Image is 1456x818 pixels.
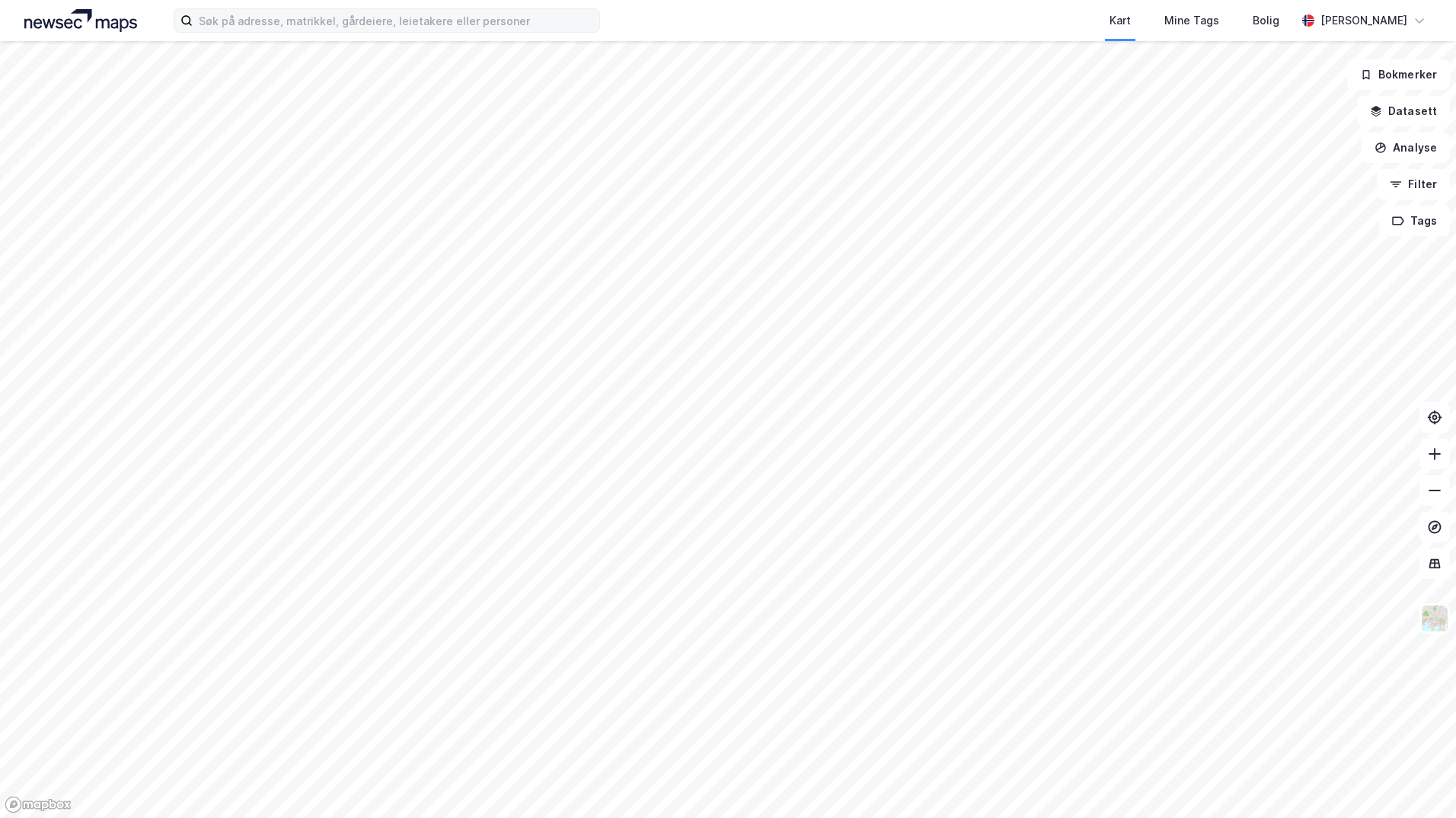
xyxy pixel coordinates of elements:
[1164,11,1219,30] div: Mine Tags
[24,9,137,32] img: logo.a4113a55bc3d86da70a041830d287a7e.svg
[1110,11,1131,30] div: Kart
[1320,11,1407,30] div: [PERSON_NAME]
[1380,745,1456,818] iframe: Chat Widget
[1253,11,1279,30] div: Bolig
[193,9,599,32] input: Søk på adresse, matrikkel, gårdeiere, leietakere eller personer
[1380,745,1456,818] div: Kontrollprogram for chat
